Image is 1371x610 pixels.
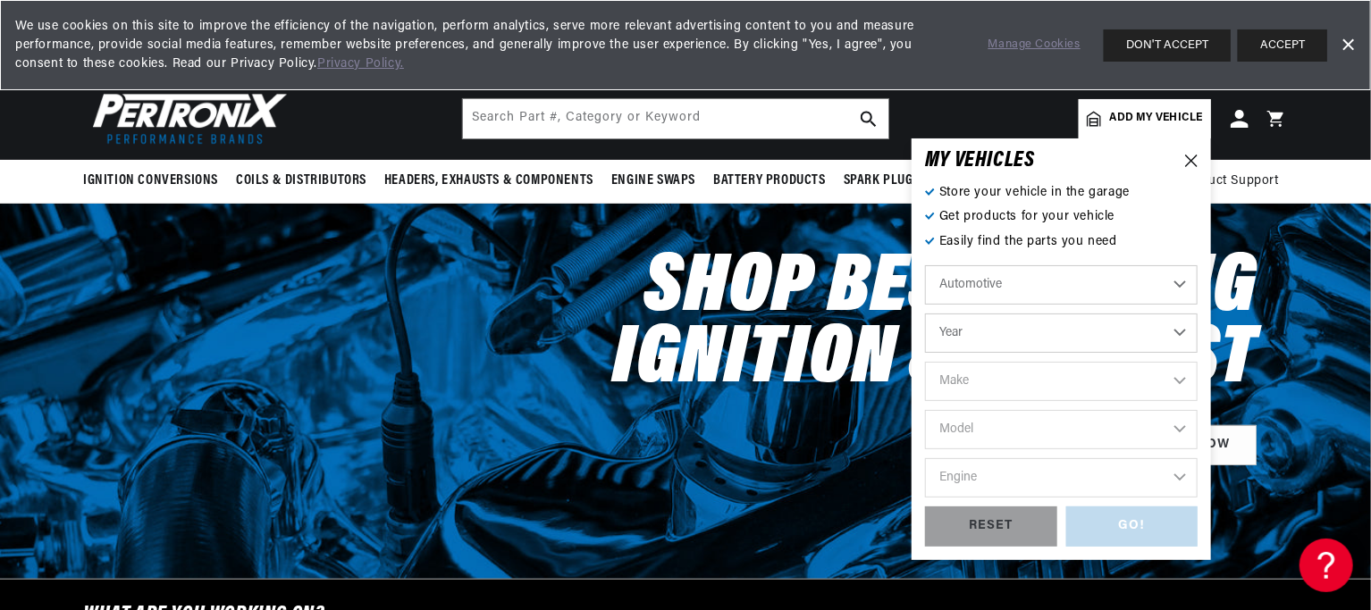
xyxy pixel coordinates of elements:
summary: Coils & Distributors [227,160,375,202]
span: Spark Plug Wires [844,171,953,190]
button: ACCEPT [1238,29,1327,62]
a: Manage Cookies [988,36,1081,54]
summary: Headers, Exhausts & Components [375,160,602,202]
input: Search Part #, Category or Keyword [463,99,888,138]
span: Headers, Exhausts & Components [384,171,593,190]
summary: Engine Swaps [602,160,704,202]
span: Product Support [1180,171,1279,191]
p: Store your vehicle in the garage [925,183,1198,203]
h6: MY VEHICLE S [925,152,1035,170]
p: Easily find the parts you need [925,232,1198,252]
span: Ignition Conversions [83,171,218,190]
summary: Spark Plug Wires [835,160,962,202]
select: Year [925,313,1198,353]
span: Engine Swaps [611,171,695,190]
button: DON'T ACCEPT [1104,29,1231,62]
span: Add my vehicle [1110,110,1203,127]
a: Dismiss Banner [1334,32,1361,59]
span: Coils & Distributors [236,171,366,190]
select: Engine [925,458,1198,497]
p: Get products for your vehicle [925,207,1198,227]
span: We use cookies on this site to improve the efficiency of the navigation, perform analytics, serve... [15,17,963,73]
select: Model [925,410,1198,449]
span: Battery Products [713,171,826,190]
select: Make [925,362,1198,401]
a: Add my vehicle [1079,99,1211,138]
h2: Shop Best Selling Ignition & Exhaust [492,254,1257,397]
button: search button [849,99,888,138]
summary: Product Support [1180,160,1288,203]
a: Privacy Policy. [317,57,404,71]
summary: Battery Products [704,160,835,202]
summary: Ignition Conversions [83,160,227,202]
select: Ride Type [925,265,1198,305]
div: RESET [925,506,1057,547]
img: Pertronix [83,88,289,149]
